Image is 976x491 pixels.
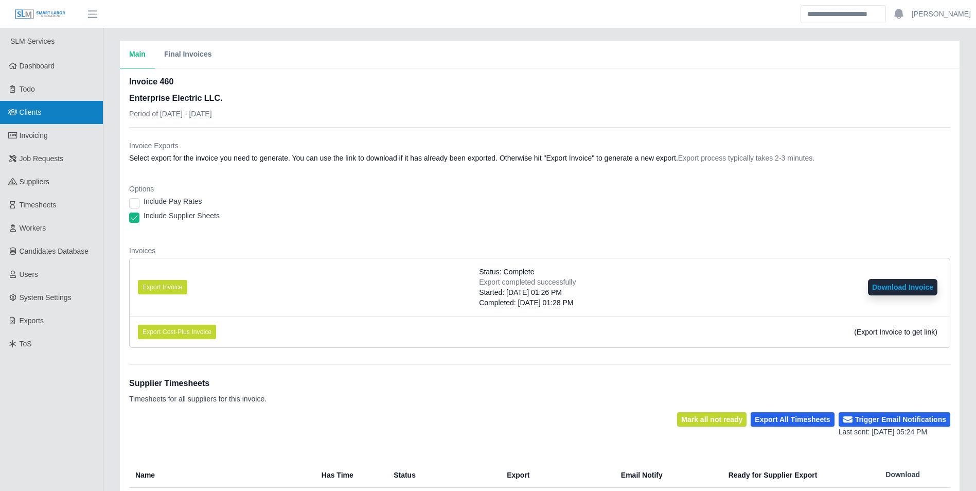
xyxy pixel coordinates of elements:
th: Export [499,462,613,488]
button: Mark all not ready [677,412,747,427]
div: Started: [DATE] 01:26 PM [479,287,576,297]
h2: Invoice 460 [129,76,222,88]
button: Export Invoice [138,280,187,294]
button: Export Cost-Plus Invoice [138,325,216,339]
input: Search [801,5,886,23]
label: Include Pay Rates [144,196,202,206]
p: Period of [DATE] - [DATE] [129,109,222,119]
div: Last sent: [DATE] 05:24 PM [839,427,950,437]
th: Has Time [313,462,385,488]
th: Email Notify [613,462,720,488]
span: Workers [20,224,46,232]
span: Status: Complete [479,267,534,277]
div: Completed: [DATE] 01:28 PM [479,297,576,308]
span: Users [20,270,39,278]
button: Export All Timesheets [751,412,834,427]
span: Candidates Database [20,247,89,255]
a: Download Invoice [868,283,937,291]
th: Ready for Supplier Export [720,462,878,488]
span: Job Requests [20,154,64,163]
span: Dashboard [20,62,55,70]
button: Download Invoice [868,279,937,295]
th: Name [129,462,313,488]
h3: Enterprise Electric LLC. [129,92,222,104]
dt: Invoice Exports [129,141,950,151]
span: SLM Services [10,37,55,45]
span: Todo [20,85,35,93]
button: Final Invoices [155,41,221,68]
span: ToS [20,340,32,348]
div: Export completed successfully [479,277,576,287]
span: Clients [20,108,42,116]
label: Include Supplier Sheets [144,211,220,221]
p: Timesheets for all suppliers for this invoice. [129,394,267,404]
h1: Supplier Timesheets [129,377,267,390]
button: Trigger Email Notifications [839,412,950,427]
th: Status [385,462,499,488]
dd: Select export for the invoice you need to generate. You can use the link to download if it has al... [129,153,950,163]
th: Download [877,462,950,488]
a: [PERSON_NAME] [912,9,971,20]
button: Main [120,41,155,68]
span: Suppliers [20,178,49,186]
span: System Settings [20,293,72,302]
img: SLM Logo [14,9,66,20]
dt: Invoices [129,246,950,256]
span: (Export Invoice to get link) [854,328,937,336]
span: Exports [20,317,44,325]
span: Invoicing [20,131,48,139]
span: Export process typically takes 2-3 minutes. [678,154,814,162]
dt: Options [129,184,950,194]
span: Timesheets [20,201,57,209]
